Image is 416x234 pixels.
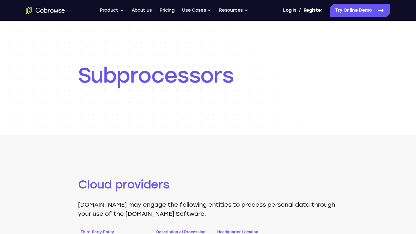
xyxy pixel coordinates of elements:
a: Try Online Demo [330,4,390,17]
span: / [299,6,301,14]
a: About us [132,4,152,17]
a: Register [304,4,322,17]
button: Resources [219,4,248,17]
button: Use Cases [182,4,211,17]
a: Pricing [160,4,175,17]
button: Product [100,4,124,17]
p: [DOMAIN_NAME] may engage the following entities to process personal data through your use of the ... [78,200,338,218]
a: Log In [283,4,296,17]
h1: Subprocessors [78,62,338,88]
a: Go to the home page [26,6,65,14]
h2: Cloud providers [78,177,338,192]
